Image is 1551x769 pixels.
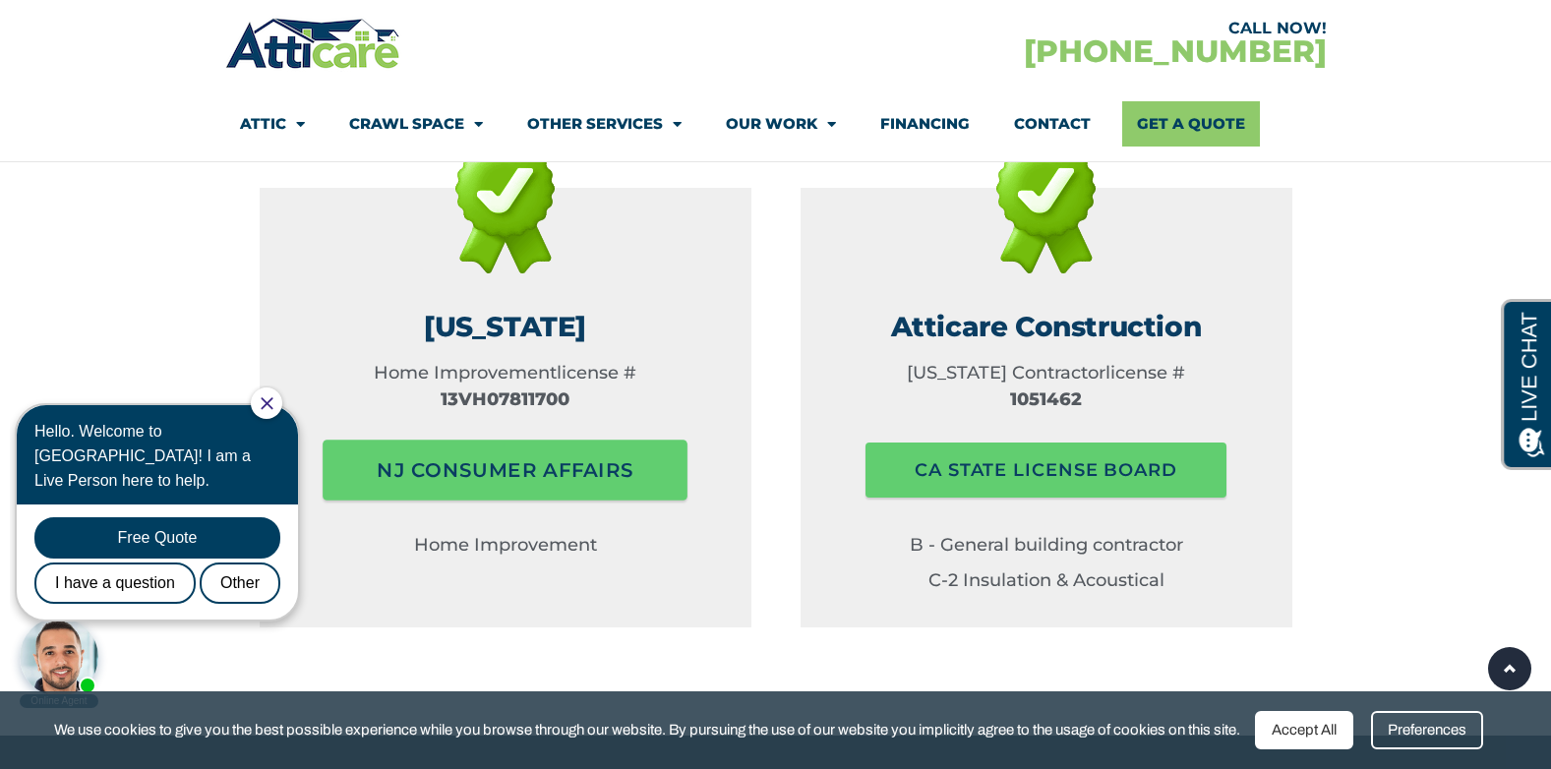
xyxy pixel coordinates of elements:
[776,21,1327,36] div: CALL NOW!
[274,527,737,562] p: Home Improvement
[527,101,682,147] a: Other Services
[377,450,633,490] span: NJ consumer affairs
[557,362,636,384] span: license #
[880,101,970,147] a: Financing
[349,101,483,147] a: Crawl Space
[815,386,1278,413] p: 1051462
[1014,101,1091,147] a: Contact
[54,718,1240,742] span: We use cookies to give you the best possible experience while you browse through our website. By ...
[726,101,836,147] a: Our Work
[274,313,737,340] h2: [US_STATE]
[865,443,1226,498] a: CA state license board
[10,385,325,710] iframe: Chat Invitation
[240,101,305,147] a: Attic
[274,386,737,413] p: 13VH078117​00
[915,452,1177,488] span: CA state license board
[1371,711,1483,749] div: Preferences
[815,562,1278,598] p: C-2 Insulation & Acoustical
[815,360,1278,386] p: [US_STATE] Contractor
[274,360,737,386] p: Home Improvement
[815,313,1278,340] h2: Atticare Construction
[1122,101,1260,147] a: Get A Quote
[240,101,1312,147] nav: Menu
[815,527,1278,562] p: B - General building contractor
[1105,362,1185,384] span: license #
[323,440,687,501] a: NJ consumer affairs
[1255,711,1353,749] div: Accept All
[48,16,158,40] span: Opens a chat window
